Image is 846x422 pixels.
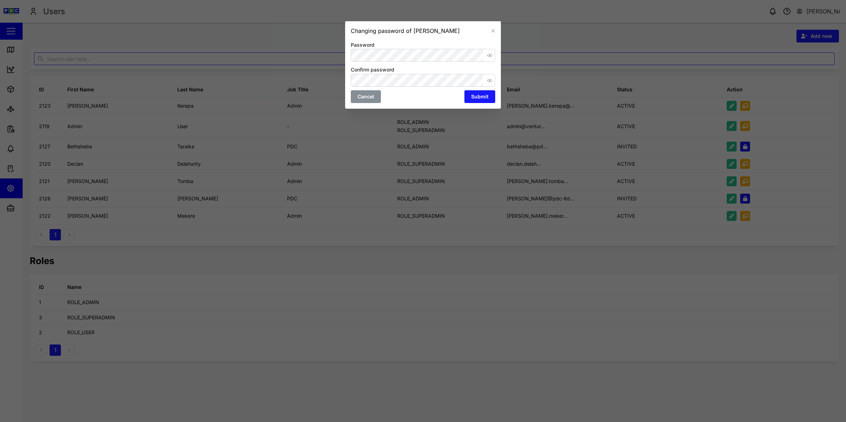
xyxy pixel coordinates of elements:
button: Cancel [351,90,381,103]
button: Submit [464,90,495,103]
span: Cancel [358,91,374,103]
h2: Changing password of [PERSON_NAME] [351,28,460,34]
label: Confirm password [351,66,394,74]
span: Submit [471,91,488,103]
label: Password [351,41,375,49]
